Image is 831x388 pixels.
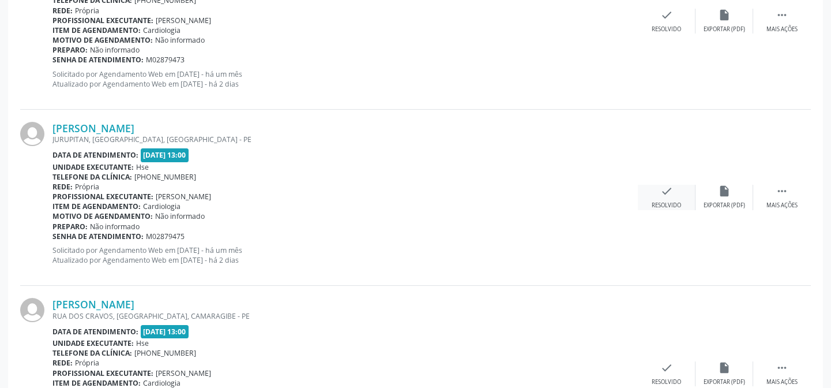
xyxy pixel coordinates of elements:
[143,25,181,35] span: Cardiologia
[146,232,185,241] span: M02879475
[52,348,132,358] b: Telefone da clínica:
[652,378,681,386] div: Resolvido
[52,192,153,202] b: Profissional executante:
[155,211,205,221] span: Não informado
[52,55,144,65] b: Senha de atendimento:
[52,162,134,172] b: Unidade executante:
[20,122,44,146] img: img
[718,361,731,374] i: insert_drive_file
[52,172,132,182] b: Telefone da clínica:
[776,9,788,21] i: 
[52,358,73,368] b: Rede:
[52,232,144,241] b: Senha de atendimento:
[704,202,745,210] div: Exportar (PDF)
[141,148,189,162] span: [DATE] 13:00
[141,325,189,338] span: [DATE] 13:00
[718,9,731,21] i: insert_drive_file
[52,311,638,321] div: RUA DOS CRAVOS, [GEOGRAPHIC_DATA], CAMARAGIBE - PE
[652,25,681,33] div: Resolvido
[766,378,798,386] div: Mais ações
[660,9,673,21] i: check
[52,182,73,192] b: Rede:
[52,298,134,311] a: [PERSON_NAME]
[156,192,211,202] span: [PERSON_NAME]
[90,45,140,55] span: Não informado
[704,378,745,386] div: Exportar (PDF)
[143,378,181,388] span: Cardiologia
[134,348,196,358] span: [PHONE_NUMBER]
[75,358,99,368] span: Própria
[660,185,673,197] i: check
[660,361,673,374] i: check
[136,338,149,348] span: Hse
[52,368,153,378] b: Profissional executante:
[52,211,153,221] b: Motivo de agendamento:
[136,162,149,172] span: Hse
[766,202,798,210] div: Mais ações
[75,6,99,16] span: Própria
[52,122,134,135] a: [PERSON_NAME]
[52,327,138,337] b: Data de atendimento:
[52,135,638,144] div: JURUPITAN, [GEOGRAPHIC_DATA], [GEOGRAPHIC_DATA] - PE
[52,69,638,89] p: Solicitado por Agendamento Web em [DATE] - há um mês Atualizado por Agendamento Web em [DATE] - h...
[718,185,731,197] i: insert_drive_file
[75,182,99,192] span: Própria
[776,361,788,374] i: 
[143,202,181,211] span: Cardiologia
[766,25,798,33] div: Mais ações
[52,150,138,160] b: Data de atendimento:
[134,172,196,182] span: [PHONE_NUMBER]
[52,202,141,211] b: Item de agendamento:
[52,35,153,45] b: Motivo de agendamento:
[652,202,681,210] div: Resolvido
[52,245,638,265] p: Solicitado por Agendamento Web em [DATE] - há um mês Atualizado por Agendamento Web em [DATE] - h...
[20,298,44,322] img: img
[52,338,134,348] b: Unidade executante:
[776,185,788,197] i: 
[156,16,211,25] span: [PERSON_NAME]
[52,222,88,232] b: Preparo:
[155,35,205,45] span: Não informado
[52,16,153,25] b: Profissional executante:
[52,6,73,16] b: Rede:
[146,55,185,65] span: M02879473
[52,378,141,388] b: Item de agendamento:
[52,25,141,35] b: Item de agendamento:
[52,45,88,55] b: Preparo:
[704,25,745,33] div: Exportar (PDF)
[90,222,140,232] span: Não informado
[156,368,211,378] span: [PERSON_NAME]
